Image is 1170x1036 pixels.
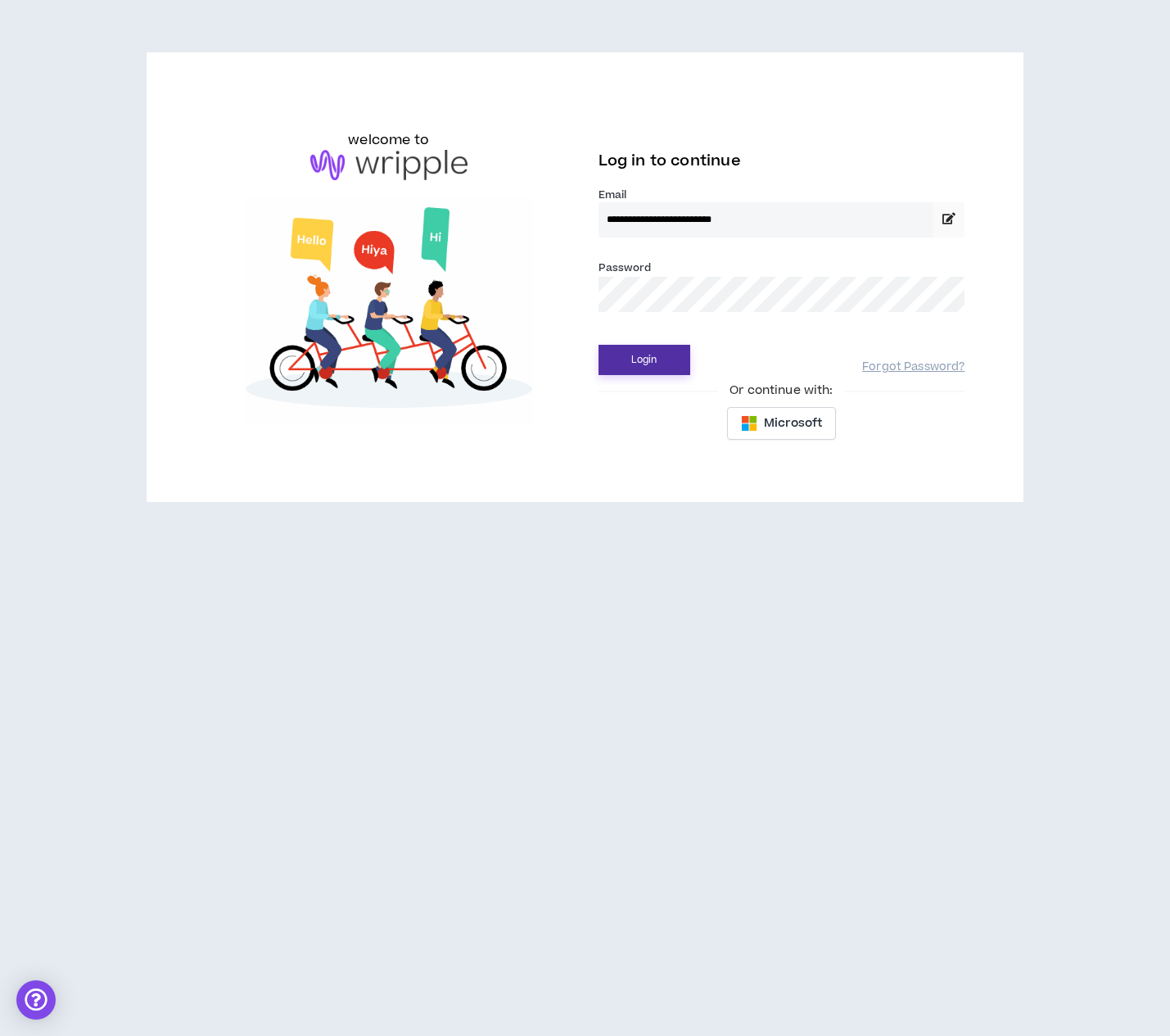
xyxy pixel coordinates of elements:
a: Forgot Password? [862,360,964,375]
h6: welcome to [348,130,429,150]
label: Password [599,260,652,275]
span: Or continue with: [718,382,844,400]
img: logo-brand.png [310,150,468,181]
button: Login [599,345,690,375]
button: Microsoft [727,407,836,440]
img: Welcome to Wripple [206,197,572,425]
span: Microsoft [764,414,822,432]
div: Open Intercom Messenger [16,980,56,1020]
label: Email [599,188,965,202]
span: Log in to continue [599,151,741,171]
